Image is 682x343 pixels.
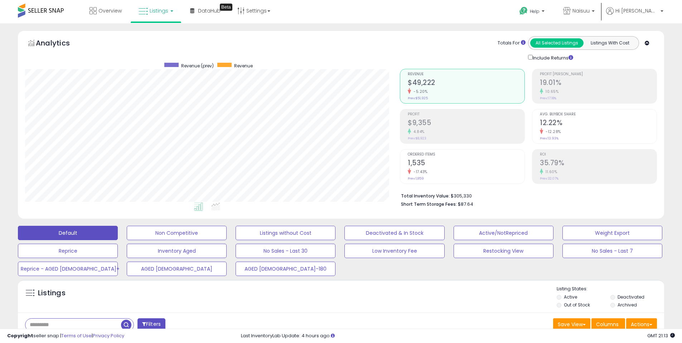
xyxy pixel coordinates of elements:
[540,153,657,157] span: ROI
[540,78,657,88] h2: 19.01%
[220,4,232,11] div: Tooltip anchor
[408,78,524,88] h2: $49,222
[127,262,227,276] button: AGED [DEMOGRAPHIC_DATA]
[234,63,253,69] span: Revenue
[458,201,473,208] span: $87.64
[344,244,444,258] button: Low Inventory Fee
[530,38,584,48] button: All Selected Listings
[38,288,66,298] h5: Listings
[408,72,524,76] span: Revenue
[18,244,118,258] button: Reprice
[401,193,450,199] b: Total Inventory Value:
[543,129,561,134] small: -12.28%
[150,7,168,14] span: Listings
[540,113,657,116] span: Avg. Buybox Share
[564,302,590,308] label: Out of Stock
[498,40,526,47] div: Totals For
[344,226,444,240] button: Deactivated & In Stock
[606,7,663,23] a: Hi [PERSON_NAME]
[236,244,335,258] button: No Sales - Last 30
[241,333,675,339] div: Last InventoryLab Update: 4 hours ago.
[127,244,227,258] button: Inventory Aged
[408,176,424,181] small: Prev: 1,859
[583,38,637,48] button: Listings With Cost
[596,321,619,328] span: Columns
[7,332,33,339] strong: Copyright
[236,226,335,240] button: Listings without Cost
[411,89,427,94] small: -5.20%
[7,333,124,339] div: seller snap | |
[408,136,426,140] small: Prev: $8,923
[553,318,590,330] button: Save View
[93,332,124,339] a: Privacy Policy
[411,129,425,134] small: 4.84%
[98,7,122,14] span: Overview
[454,244,553,258] button: Restocking View
[618,302,637,308] label: Archived
[127,226,227,240] button: Non Competitive
[543,169,557,175] small: 11.60%
[454,226,553,240] button: Active/NotRepriced
[647,332,675,339] span: 2025-10-10 21:13 GMT
[198,7,221,14] span: DataHub
[540,159,657,168] h2: 35.79%
[557,286,664,292] p: Listing States:
[540,136,558,140] small: Prev: 13.93%
[137,318,165,331] button: Filters
[181,63,214,69] span: Revenue (prev)
[618,294,644,300] label: Deactivated
[540,72,657,76] span: Profit [PERSON_NAME]
[562,226,662,240] button: Weight Export
[543,89,558,94] small: 10.65%
[401,191,652,200] li: $305,330
[572,7,590,14] span: Naisuu
[615,7,658,14] span: Hi [PERSON_NAME]
[236,262,335,276] button: AGED [DEMOGRAPHIC_DATA]-180
[401,201,457,207] b: Short Term Storage Fees:
[540,176,558,181] small: Prev: 32.07%
[408,153,524,157] span: Ordered Items
[36,38,84,50] h5: Analytics
[523,53,582,62] div: Include Returns
[61,332,92,339] a: Terms of Use
[530,8,540,14] span: Help
[519,6,528,15] i: Get Help
[18,226,118,240] button: Default
[591,318,625,330] button: Columns
[408,159,524,168] h2: 1,535
[408,96,428,100] small: Prev: $51,925
[562,244,662,258] button: No Sales - Last 7
[408,113,524,116] span: Profit
[18,262,118,276] button: Reprice - AGED [DEMOGRAPHIC_DATA]+
[514,1,552,23] a: Help
[626,318,657,330] button: Actions
[408,119,524,128] h2: $9,355
[411,169,427,175] small: -17.43%
[540,119,657,128] h2: 12.22%
[540,96,556,100] small: Prev: 17.18%
[564,294,577,300] label: Active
